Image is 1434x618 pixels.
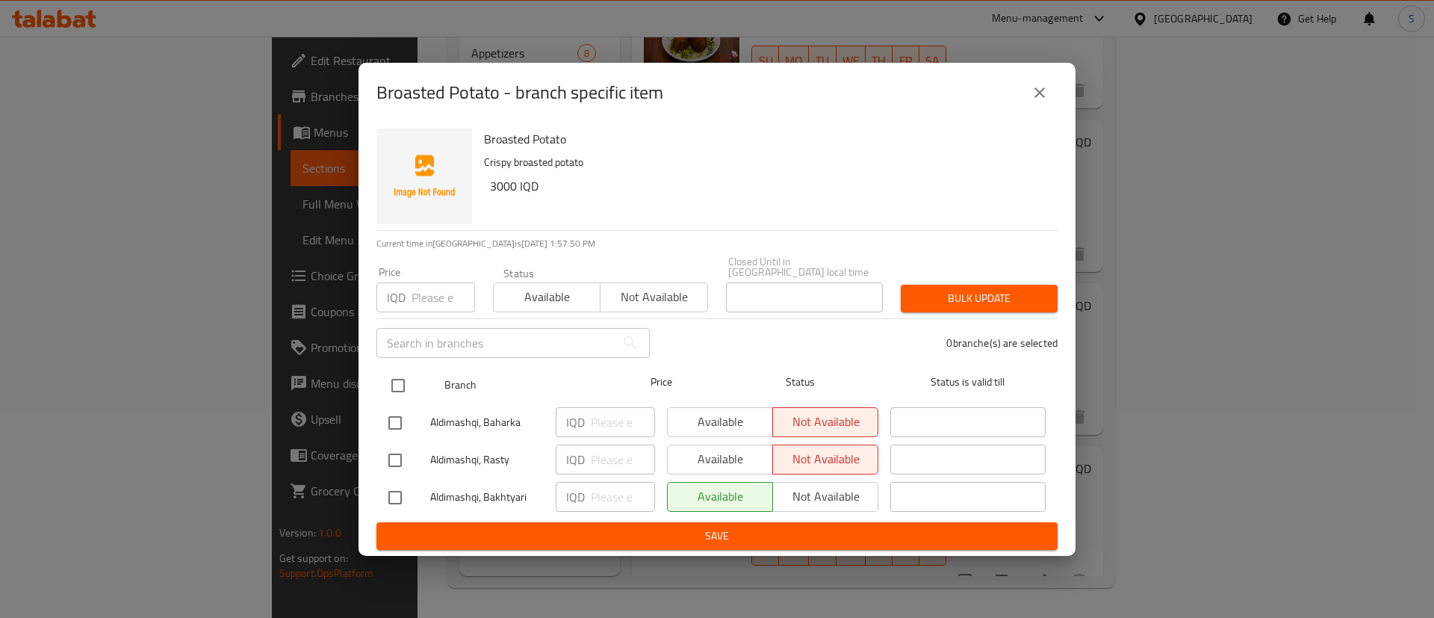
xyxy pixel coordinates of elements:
[376,129,472,224] img: Broasted Potato
[376,237,1058,250] p: Current time in [GEOGRAPHIC_DATA] is [DATE] 1:57:50 PM
[890,373,1046,392] span: Status is valid till
[484,153,1046,172] p: Crispy broasted potato
[493,282,600,312] button: Available
[591,445,655,475] input: Please enter price
[591,407,655,437] input: Please enter price
[913,289,1046,308] span: Bulk update
[387,288,406,306] p: IQD
[376,81,663,105] h2: Broasted Potato - branch specific item
[430,413,544,432] span: Aldimashqi, Baharka
[430,488,544,507] span: Aldimashqi, Bakhtyari
[376,328,615,358] input: Search in branches
[388,527,1046,546] span: Save
[490,176,1046,197] h6: 3000 IQD
[612,373,711,392] span: Price
[591,482,655,512] input: Please enter price
[901,285,1058,312] button: Bulk update
[723,373,878,392] span: Status
[430,451,544,469] span: Aldimashqi, Rasty
[444,376,600,395] span: Branch
[412,282,475,312] input: Please enter price
[1022,75,1058,111] button: close
[600,282,707,312] button: Not available
[566,488,585,506] p: IQD
[376,522,1058,550] button: Save
[484,129,1046,149] h6: Broasted Potato
[606,286,701,308] span: Not available
[500,286,595,308] span: Available
[566,451,585,469] p: IQD
[946,336,1058,350] p: 0 branche(s) are selected
[566,413,585,431] p: IQD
